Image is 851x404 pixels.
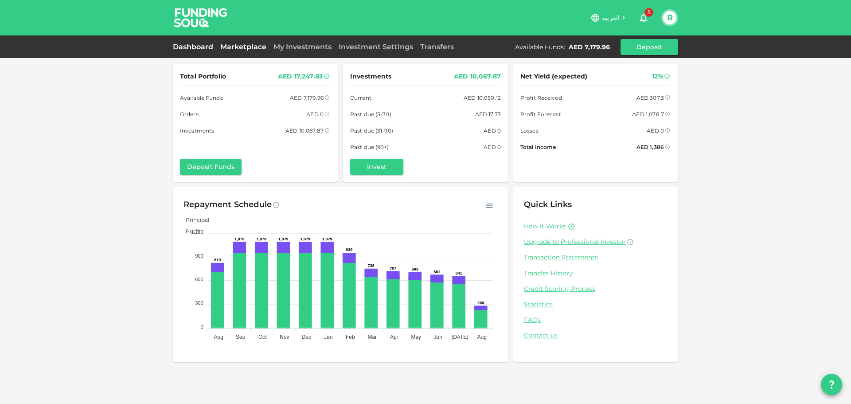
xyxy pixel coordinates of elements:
[350,126,393,135] span: Past due (31-90)
[452,334,468,340] tspan: [DATE]
[280,334,289,340] tspan: Nov
[183,198,272,212] div: Repayment Schedule
[290,93,324,102] div: AED 7,179.96
[306,110,324,119] div: AED 0
[302,334,311,340] tspan: Dec
[520,93,562,102] span: Profit Received
[520,126,539,135] span: Losses
[214,334,223,340] tspan: Aug
[524,269,668,278] a: Transfer History
[236,334,246,340] tspan: Sep
[195,277,203,282] tspan: 600
[569,43,610,51] div: AED 7,179.96
[367,334,377,340] tspan: Mar
[520,110,561,119] span: Profit Forecast
[524,253,668,262] a: Transaction Statements
[520,142,556,152] span: Total Income
[475,110,501,119] div: AED 17.73
[663,11,676,24] button: R
[350,142,389,152] span: Past due (90+)
[524,238,626,246] span: Upgrade to Professional Investor
[477,334,487,340] tspan: Aug
[411,334,421,340] tspan: May
[195,253,203,259] tspan: 900
[524,285,668,293] a: Credit Scoring Process
[324,334,332,340] tspan: Jan
[278,71,323,82] div: AED 17,247.83
[350,159,403,175] button: Invest
[524,300,668,309] a: Statistics
[821,374,842,395] button: question
[484,142,501,152] div: AED 0
[217,43,270,51] a: Marketplace
[173,43,217,51] a: Dashboard
[350,71,391,82] span: Investments
[647,126,664,135] div: AED 0
[285,126,324,135] div: AED 10,067.87
[621,39,678,55] button: Deposit
[179,216,209,223] span: Principal
[632,110,664,119] div: AED 1,078.7
[180,93,223,102] span: Available Funds
[417,43,457,51] a: Transfers
[200,324,203,329] tspan: 0
[180,71,226,82] span: Total Portfolio
[652,71,663,82] div: 12%
[524,316,668,324] a: FAQs
[464,93,501,102] div: AED 10,050.12
[644,8,653,17] span: 5
[179,228,201,235] span: Profit
[524,200,572,209] span: Quick Links
[635,9,652,27] button: 5
[390,334,398,340] tspan: Apr
[520,71,588,82] span: Net Yield (expected)
[636,93,664,102] div: AED 307.3
[195,300,203,306] tspan: 300
[524,238,668,246] a: Upgrade to Professional Investor
[180,159,242,175] button: Deposit Funds
[524,331,668,340] a: Contact us
[335,43,417,51] a: Investment Settings
[258,334,267,340] tspan: Oct
[602,14,620,22] span: العربية
[180,126,214,135] span: Investments
[454,71,501,82] div: AED 10,067.87
[636,142,664,152] div: AED 1,386
[346,334,355,340] tspan: Feb
[180,110,199,119] span: Orders
[350,110,391,119] span: Past due (5-30)
[350,93,371,102] span: Current
[191,229,203,235] tspan: 1,200
[484,126,501,135] div: AED 0
[524,222,566,231] a: How it Works
[270,43,335,51] a: My Investments
[515,43,565,51] div: Available Funds :
[434,334,442,340] tspan: Jun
